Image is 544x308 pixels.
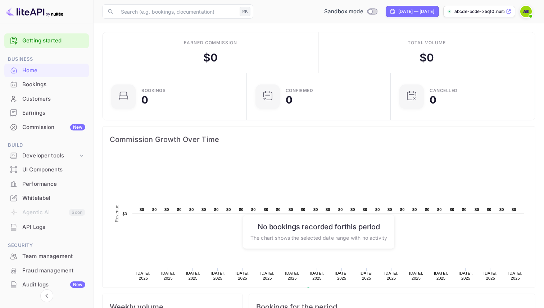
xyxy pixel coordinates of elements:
[4,92,89,106] div: Customers
[430,95,436,105] div: 0
[4,92,89,105] a: Customers
[326,207,330,212] text: $0
[4,106,89,119] a: Earnings
[499,207,504,212] text: $0
[4,220,89,234] a: API Logs
[324,8,363,16] span: Sandbox mode
[140,207,144,212] text: $0
[161,271,175,280] text: [DATE], 2025
[409,271,423,280] text: [DATE], 2025
[22,281,85,289] div: Audit logs
[251,207,256,212] text: $0
[412,207,417,212] text: $0
[4,78,89,92] div: Bookings
[117,4,237,19] input: Search (e.g. bookings, documentation)
[363,207,367,212] text: $0
[177,207,182,212] text: $0
[313,207,318,212] text: $0
[4,264,89,278] div: Fraud management
[321,8,380,16] div: Switch to Production mode
[4,64,89,77] a: Home
[387,207,392,212] text: $0
[214,207,219,212] text: $0
[22,166,85,174] div: UI Components
[70,124,85,130] div: New
[114,204,119,222] text: Revenue
[4,177,89,190] a: Performance
[484,271,498,280] text: [DATE], 2025
[462,207,467,212] text: $0
[4,249,89,263] div: Team management
[310,271,324,280] text: [DATE], 2025
[430,88,458,93] div: CANCELLED
[475,207,479,212] text: $0
[22,123,85,132] div: Commission
[4,278,89,292] div: Audit logsNew
[136,271,150,280] text: [DATE], 2025
[250,234,387,241] p: The chart shows the selected date range with no activity
[335,271,349,280] text: [DATE], 2025
[4,264,89,277] a: Fraud management
[4,141,89,149] span: Build
[40,289,53,302] button: Collapse navigation
[22,66,85,75] div: Home
[398,8,434,15] div: [DATE] — [DATE]
[454,8,504,15] p: abcde-bcde-x5qf0.nuite...
[264,207,268,212] text: $0
[236,271,250,280] text: [DATE], 2025
[22,252,85,261] div: Team management
[4,249,89,263] a: Team management
[4,163,89,177] div: UI Components
[286,95,293,105] div: 0
[201,207,206,212] text: $0
[4,106,89,120] div: Earnings
[260,271,275,280] text: [DATE], 2025
[226,207,231,212] text: $0
[22,194,85,202] div: Whitelabel
[250,222,387,231] h6: No bookings recorded for this period
[289,207,293,212] text: $0
[450,207,454,212] text: $0
[22,81,85,89] div: Bookings
[286,88,313,93] div: Confirmed
[22,109,85,117] div: Earnings
[487,207,491,212] text: $0
[338,207,343,212] text: $0
[22,37,85,45] a: Getting started
[70,281,85,288] div: New
[400,207,405,212] text: $0
[186,271,200,280] text: [DATE], 2025
[4,33,89,48] div: Getting started
[22,95,85,103] div: Customers
[122,212,127,216] text: $0
[22,180,85,188] div: Performance
[434,271,448,280] text: [DATE], 2025
[4,78,89,91] a: Bookings
[384,271,398,280] text: [DATE], 2025
[276,207,281,212] text: $0
[164,207,169,212] text: $0
[4,278,89,291] a: Audit logsNew
[4,191,89,204] a: Whitelabel
[359,271,373,280] text: [DATE], 2025
[22,223,85,231] div: API Logs
[512,207,516,212] text: $0
[4,64,89,78] div: Home
[211,271,225,280] text: [DATE], 2025
[313,287,331,292] text: Revenue
[141,88,166,93] div: Bookings
[520,6,532,17] img: Abcde bcde
[350,207,355,212] text: $0
[459,271,473,280] text: [DATE], 2025
[189,207,194,212] text: $0
[508,271,522,280] text: [DATE], 2025
[110,134,528,145] span: Commission Growth Over Time
[22,152,78,160] div: Developer tools
[152,207,157,212] text: $0
[4,120,89,134] a: CommissionNew
[420,50,434,66] div: $ 0
[239,207,244,212] text: $0
[22,267,85,275] div: Fraud management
